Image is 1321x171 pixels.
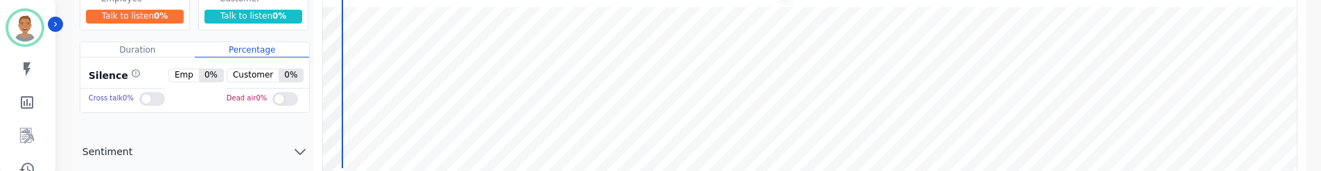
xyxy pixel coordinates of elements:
[204,10,303,24] div: Talk to listen
[89,89,134,109] div: Cross talk 0 %
[8,11,42,44] img: Bordered avatar
[86,69,141,82] div: Silence
[227,69,279,82] span: Customer
[71,145,143,159] span: Sentiment
[169,69,199,82] span: Emp
[86,10,184,24] div: Talk to listen
[292,143,308,160] svg: chevron down
[154,11,168,21] span: 0 %
[227,89,267,109] div: Dead air 0 %
[195,42,309,57] div: Percentage
[272,11,286,21] span: 0 %
[279,69,303,82] span: 0 %
[199,69,223,82] span: 0 %
[80,42,195,57] div: Duration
